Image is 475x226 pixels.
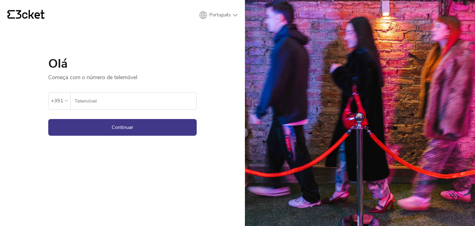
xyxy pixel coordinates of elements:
[48,119,197,136] button: Continuar
[7,10,15,19] g: {' '}
[7,10,45,20] a: {' '}
[71,92,196,110] label: Telemóvel
[48,58,197,70] h1: Olá
[51,96,63,105] div: +351
[74,92,196,109] input: Telemóvel
[48,70,197,81] p: Começa com o número de telemóvel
